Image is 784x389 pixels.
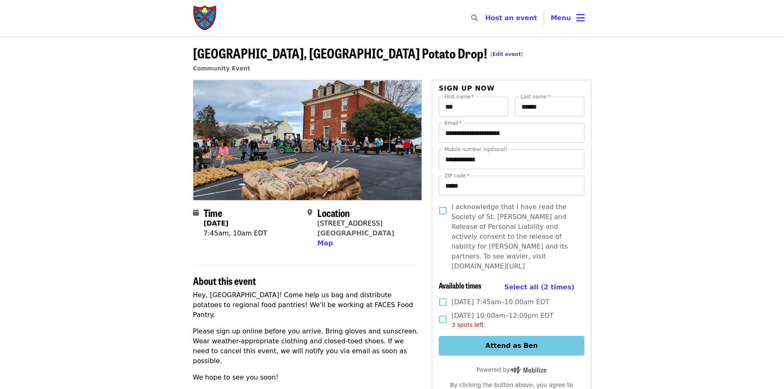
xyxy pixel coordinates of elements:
[521,94,550,99] label: Last name
[485,14,537,22] a: Host an event
[193,5,218,31] img: Society of St. Andrew - Home
[504,283,574,291] span: Select all (2 times)
[204,219,229,227] strong: [DATE]
[444,173,469,178] label: ZIP code
[317,239,333,247] span: Map
[193,43,523,63] span: [GEOGRAPHIC_DATA], [GEOGRAPHIC_DATA] Potato Drop!
[193,273,256,288] span: About this event
[307,209,312,217] i: map-marker-alt icon
[439,97,508,116] input: First name
[317,238,333,248] button: Map
[576,12,585,24] i: bars icon
[317,205,350,220] span: Location
[317,219,394,228] div: [STREET_ADDRESS]
[439,123,584,143] input: Email
[317,229,394,237] a: [GEOGRAPHIC_DATA]
[451,202,577,271] span: I acknowledge that I have read the Society of St. [PERSON_NAME] and Release of Personal Liability...
[491,51,523,57] span: [ ]
[193,65,250,72] a: Community Event
[193,326,422,366] p: Please sign up online before you arrive. Bring gloves and sunscreen. Wear weather-appropriate clo...
[193,209,199,217] i: calendar icon
[504,281,574,293] button: Select all (2 times)
[439,176,584,196] input: ZIP code
[439,280,482,291] span: Available times
[193,80,422,200] img: Farmville, VA Potato Drop! organized by Society of St. Andrew
[204,205,222,220] span: Time
[483,8,489,28] input: Search
[439,336,584,356] button: Attend as Ben
[451,297,549,307] span: [DATE] 7:45am–10:00am EDT
[510,366,547,374] img: Powered by Mobilize
[515,97,584,116] input: Last name
[444,147,507,152] label: Mobile number (optional)
[444,121,462,126] label: Email
[444,94,474,99] label: First name
[471,14,478,22] i: search icon
[451,321,484,328] span: 3 spots left
[492,51,521,57] a: Edit event
[477,366,547,373] span: Powered by
[544,8,591,28] button: Toggle account menu
[551,14,571,22] span: Menu
[193,373,422,382] p: We hope to see you soon!
[439,84,495,92] span: Sign up now
[451,311,554,329] span: [DATE] 10:00am–12:00pm EDT
[193,290,422,320] p: Hey, [GEOGRAPHIC_DATA]! Come help us bag and distribute potatoes to regional food pantries! We'll...
[439,149,584,169] input: Mobile number (optional)
[204,228,268,238] div: 7:45am, 10am EDT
